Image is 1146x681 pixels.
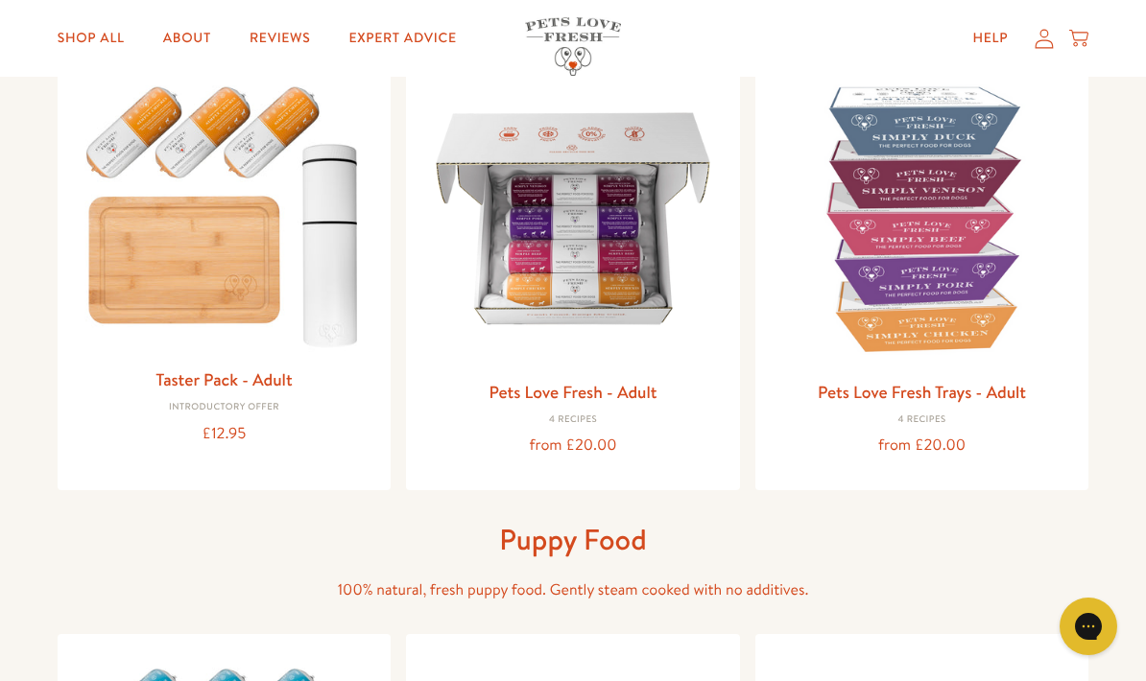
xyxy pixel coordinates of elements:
div: Introductory Offer [73,402,376,413]
h1: Puppy Food [266,521,880,558]
a: Pets Love Fresh - Adult [489,380,657,404]
div: 4 Recipes [771,414,1074,426]
a: About [148,19,227,58]
a: Help [958,19,1024,58]
img: Pets Love Fresh [525,17,621,76]
div: 4 Recipes [421,414,725,426]
a: Taster Pack - Adult [155,367,292,391]
img: Pets Love Fresh Trays - Adult [771,67,1074,370]
img: Taster Pack - Adult [73,67,376,358]
div: £12.95 [73,421,376,447]
a: Expert Advice [333,19,471,58]
span: 100% natural, fresh puppy food. Gently steam cooked with no additives. [338,579,809,600]
iframe: Gorgias live chat messenger [1050,591,1127,662]
a: Reviews [234,19,325,58]
a: Pets Love Fresh Trays - Adult [818,380,1026,404]
a: Shop All [42,19,140,58]
div: from £20.00 [421,433,725,458]
img: Pets Love Fresh - Adult [421,67,725,370]
div: from £20.00 [771,433,1074,458]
